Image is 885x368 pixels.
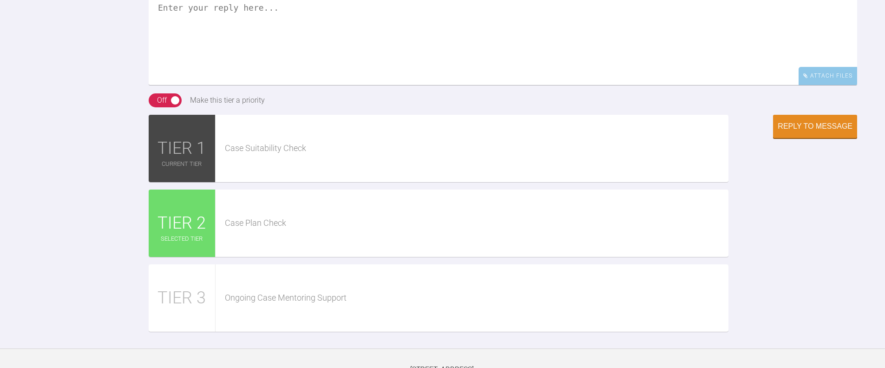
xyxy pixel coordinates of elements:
div: Attach Files [799,67,857,85]
div: Case Plan Check [225,217,729,230]
span: TIER 2 [157,210,206,237]
div: Case Suitability Check [225,142,729,155]
button: Reply to Message [773,115,857,138]
span: TIER 3 [157,285,206,312]
span: TIER 1 [157,135,206,162]
div: Reply to Message [778,122,852,131]
div: Ongoing Case Mentoring Support [225,291,729,305]
div: Off [157,94,167,106]
div: Make this tier a priority [190,94,265,106]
